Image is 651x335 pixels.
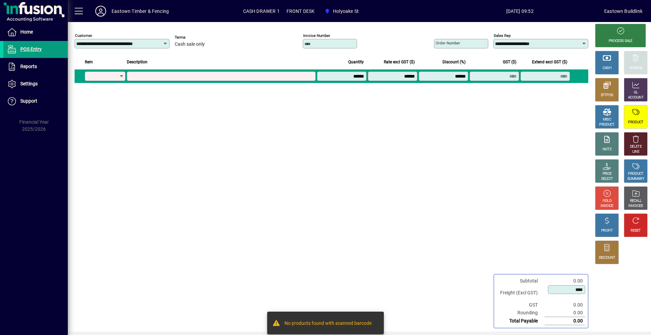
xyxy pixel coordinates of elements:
span: Cash sale only [175,42,205,47]
div: RESET [631,228,641,233]
mat-label: Sales rep [494,33,511,38]
span: Quantity [348,58,364,66]
div: RECALL [630,198,642,204]
span: Extend excl GST ($) [532,58,567,66]
span: Item [85,58,93,66]
div: HOLD [603,198,611,204]
div: MISC [603,117,611,122]
a: Settings [3,76,68,92]
td: 0.00 [545,309,585,317]
div: No products found with scanned barcode [284,320,372,328]
td: Total Payable [497,317,545,325]
div: CHARGE [629,66,643,71]
div: SUMMARY [627,176,644,182]
td: 0.00 [545,317,585,325]
div: PROFIT [601,228,613,233]
span: Description [127,58,147,66]
div: LINE [632,149,639,154]
span: Holyoake St [333,6,359,17]
div: PROCESS SALE [609,39,632,44]
span: Home [20,29,33,35]
div: DELETE [630,144,642,149]
div: CASH [603,66,611,71]
span: [DATE] 09:52 [435,6,604,17]
div: PRODUCT [628,171,643,176]
span: Discount (%) [442,58,466,66]
button: Profile [90,5,112,17]
div: PRODUCT [599,122,614,127]
mat-label: Customer [75,33,92,38]
span: Support [20,98,37,104]
td: Subtotal [497,277,545,285]
mat-label: Invoice number [303,33,330,38]
div: NOTE [603,147,611,152]
div: Eastown Timber & Fencing [112,6,169,17]
span: GST ($) [503,58,516,66]
div: EFTPOS [601,93,613,98]
td: 0.00 [545,301,585,309]
div: INVOICES [628,204,643,209]
td: Rounding [497,309,545,317]
div: SELECT [601,176,613,182]
a: Support [3,93,68,110]
span: CASH DRAWER 1 [243,6,280,17]
div: Eastown Buildlink [604,6,643,17]
mat-label: Order number [436,41,460,45]
div: PRODUCT [628,120,643,125]
span: POS Entry [20,46,42,52]
a: Home [3,24,68,41]
span: Rate excl GST ($) [384,58,415,66]
div: GL [634,90,638,95]
div: INVOICE [600,204,613,209]
td: Freight (Excl GST) [497,285,545,301]
div: DISCOUNT [599,255,615,260]
div: ACCOUNT [628,95,644,100]
span: Settings [20,81,38,86]
a: Reports [3,58,68,75]
div: PRICE [603,171,612,176]
span: Terms [175,35,215,40]
td: 0.00 [545,277,585,285]
span: Holyoake St [322,5,361,17]
span: Reports [20,64,37,69]
span: FRONT DESK [287,6,315,17]
td: GST [497,301,545,309]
